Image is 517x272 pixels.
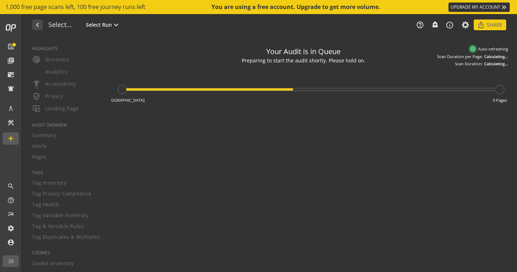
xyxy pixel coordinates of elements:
mat-icon: settings [7,225,14,232]
mat-icon: account_circle [7,239,14,246]
div: Scan Duration per Page: [437,54,483,60]
button: Select Run [84,20,122,30]
div: Calculating... [484,61,508,67]
span: Share [487,18,503,31]
div: Preparing to start the audit shortly. Please hold on. [242,57,365,65]
mat-icon: list_alt [7,43,14,50]
mat-icon: search [7,183,14,190]
mat-icon: keyboard_double_arrow_right [500,4,508,11]
mat-icon: mark_email_read [7,71,14,78]
mat-icon: help_outline [416,21,424,29]
mat-icon: library_books [7,57,14,64]
mat-icon: ios_share [477,21,485,28]
mat-icon: add_alert [431,21,438,28]
div: Your Audit is in Queue [266,47,341,57]
div: In [GEOGRAPHIC_DATA] [100,97,145,103]
mat-icon: navigate_before [33,21,41,29]
div: Auto-refreshing [470,46,508,52]
a: UPGRADE MY ACCOUNT [448,3,510,12]
span: Select Run [86,21,112,28]
h1: Select... [48,21,72,29]
mat-icon: info_outline [446,21,454,29]
span: 1,000 free page scans left, 100 free journey runs left [5,3,145,11]
mat-icon: notifications_active [7,85,14,92]
div: Scan Duration: [455,61,483,67]
mat-icon: architecture [7,105,14,112]
div: You are using a free account. Upgrade to get more volume. [211,3,381,11]
button: Share [474,19,506,30]
div: 0 Pages [493,97,507,103]
mat-icon: multiline_chart [7,211,14,218]
mat-icon: help_outline [7,197,14,204]
mat-icon: expand_more [112,21,121,29]
mat-icon: construction [7,119,14,126]
div: Calculating... [484,54,508,60]
mat-icon: add [7,135,14,142]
